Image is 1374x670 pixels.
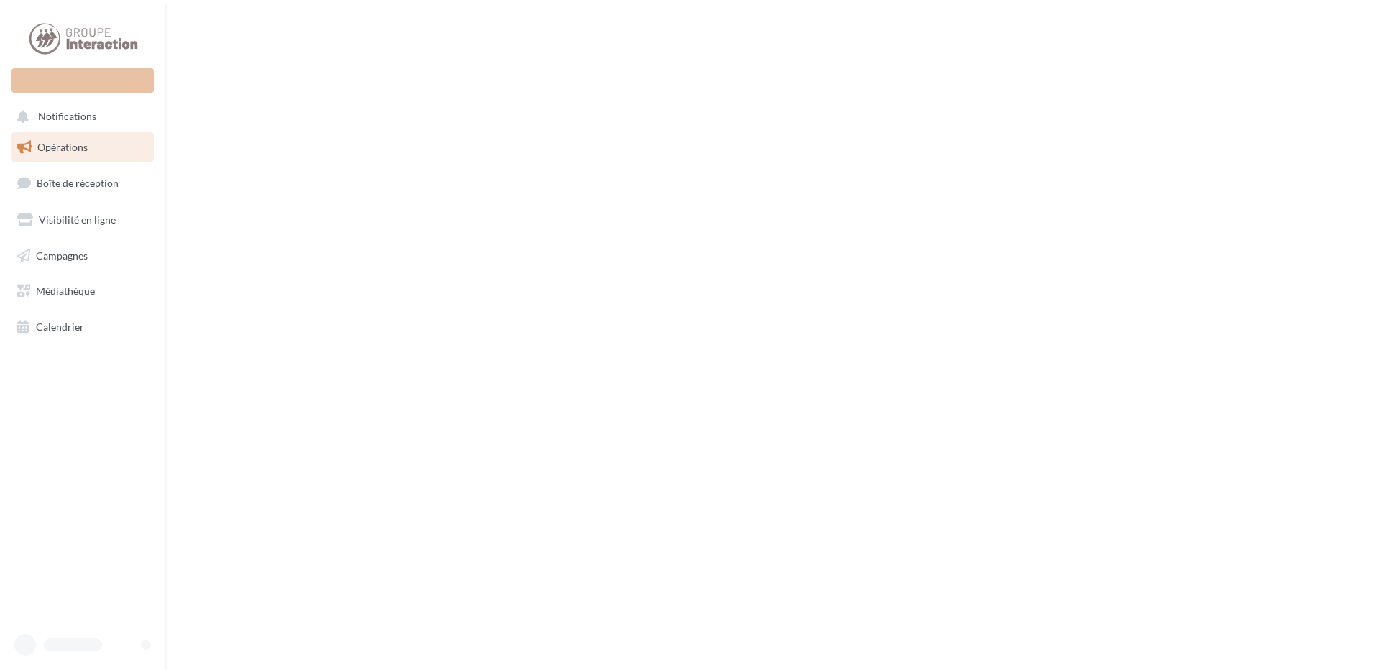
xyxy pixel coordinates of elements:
[36,285,95,297] span: Médiathèque
[9,312,157,342] a: Calendrier
[9,205,157,235] a: Visibilité en ligne
[11,68,154,93] div: Nouvelle campagne
[37,177,119,189] span: Boîte de réception
[36,321,84,333] span: Calendrier
[9,132,157,162] a: Opérations
[9,241,157,271] a: Campagnes
[39,214,116,226] span: Visibilité en ligne
[36,249,88,261] span: Campagnes
[38,111,96,123] span: Notifications
[37,141,88,153] span: Opérations
[9,167,157,198] a: Boîte de réception
[9,276,157,306] a: Médiathèque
